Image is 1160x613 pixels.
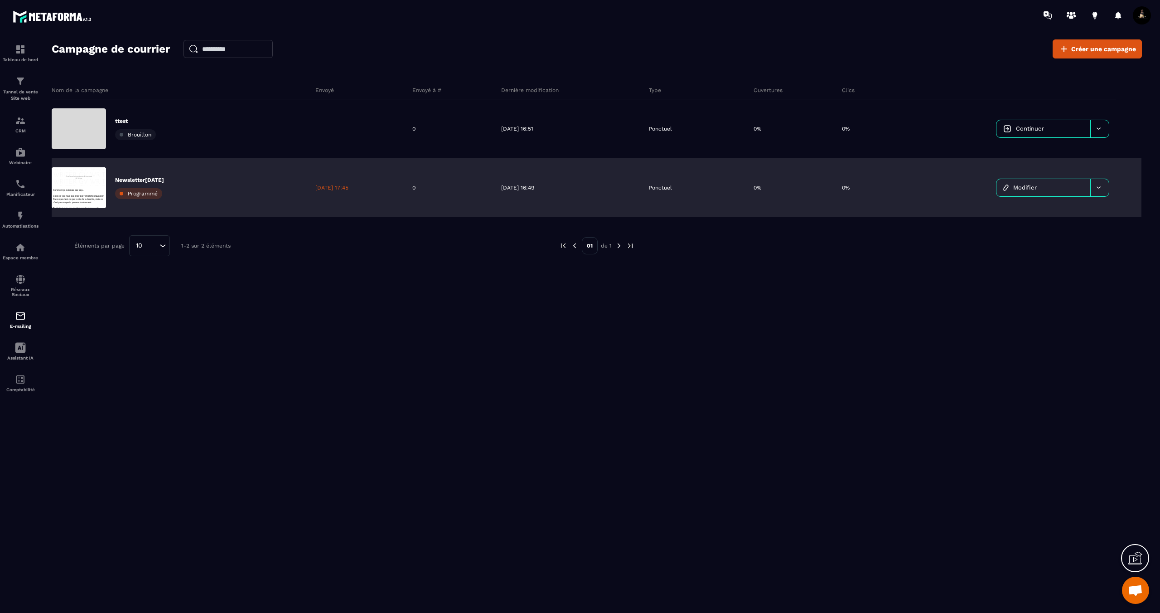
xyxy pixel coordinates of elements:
p: 0% [842,184,850,191]
p: 0% [754,125,761,132]
p: de 1 [601,242,612,249]
img: scheduler [15,179,26,190]
div: Search for option [129,235,170,256]
p: Ponctuel [649,184,672,191]
span: Modifier [1013,184,1037,191]
img: formation [15,115,26,126]
p: Réseaux Sociaux [2,287,39,297]
p: 0 [412,184,416,191]
p: Envoyé à # [412,87,441,94]
img: formation [15,76,26,87]
p: 1-2 sur 2 éléments [181,243,231,249]
a: Créer une campagne [1053,39,1142,58]
img: next [626,242,634,250]
a: social-networksocial-networkRéseaux Sociaux [2,267,39,304]
div: Ouvrir le chat [1122,577,1149,604]
p: [DATE] 16:51 [501,125,533,132]
img: icon [1003,125,1011,133]
p: Espace membre [2,255,39,260]
p: Tunnel de vente Site web [2,89,39,102]
img: accountant [15,374,26,385]
a: formationformationTunnel de vente Site web [2,69,39,108]
p: Type [649,87,661,94]
img: automations [15,242,26,253]
p: Ouvertures [754,87,783,94]
p: Automatisations [2,224,39,229]
img: logo [13,8,94,25]
a: emailemailE-mailing [2,304,39,336]
p: 01 [582,237,598,254]
p: [DATE] 16:49 [501,184,534,191]
img: formation [15,44,26,55]
a: Assistant IA [2,336,39,367]
span: Brouillon [128,131,151,138]
a: Modifier [996,179,1090,196]
img: icon [1003,185,1009,191]
img: automations [15,147,26,158]
span: Continuer [1016,125,1044,132]
img: next [615,242,623,250]
p: Planificateur [2,192,39,197]
p: ttest [115,117,156,125]
p: 0 [412,125,416,132]
p: 0% [842,125,850,132]
a: formationformationTableau de bord [2,37,39,69]
a: formationformationCRM [2,108,39,140]
p: C’est ce “oui mais pas trop” qui t’empêche d’avancer. Parce que c’est ce que tu dis de ta bouche,... [5,91,177,122]
a: automationsautomationsEspace membre [2,235,39,267]
p: Tu dis “oui mais pas trop” en espérant que cette modestie t’ouvre les portes vers plus. [5,132,177,152]
p: Nom de la campagne [52,87,108,94]
a: accountantaccountantComptabilité [2,367,39,399]
img: prev [570,242,579,250]
img: email [15,311,26,321]
img: automations [15,210,26,221]
p: CRM [2,128,39,133]
img: social-network [15,274,26,285]
img: prev [559,242,567,250]
h2: Campagne de courrier [52,40,170,58]
p: Ponctuel [649,125,672,132]
p: Envoyé [315,87,334,94]
p: Webinaire [2,160,39,165]
a: automationsautomationsAutomatisations [2,204,39,235]
a: automationsautomationsWebinaire [2,140,39,172]
span: Programmé [128,190,158,197]
p: Éléments par page [74,243,125,249]
p: E-mailing [2,324,39,329]
input: Search for option [145,241,157,251]
p: Comment ça oui mais pas trop.. [5,71,177,81]
p: 0% [754,184,761,191]
p: Newsletter[DATE] [115,176,164,184]
p: Comptabilité [2,387,39,392]
p: Dernière modification [501,87,559,94]
p: Assistant IA [2,355,39,360]
p: Tableau de bord [2,57,39,62]
span: 10 [133,241,145,251]
p: Clics [842,87,855,94]
p: [DATE] 17:45 [315,184,348,191]
span: Créer une campagne [1071,44,1136,54]
a: schedulerschedulerPlanificateur [2,172,39,204]
a: Continuer [996,120,1090,137]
